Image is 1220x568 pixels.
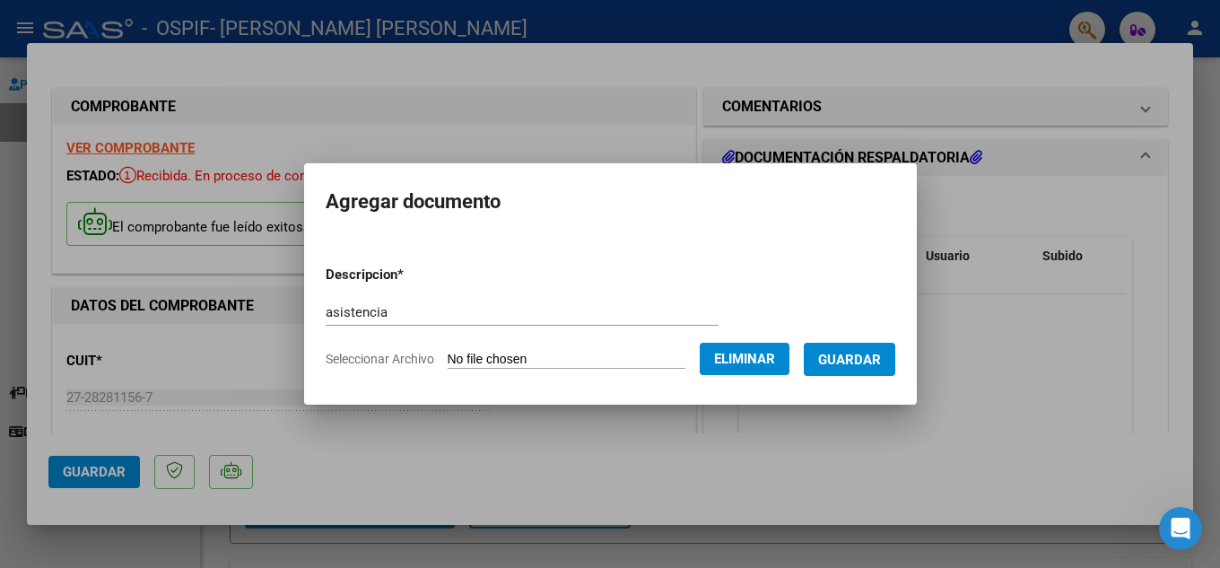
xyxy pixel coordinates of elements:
span: Guardar [818,352,881,368]
button: Guardar [804,343,895,376]
p: Descripcion [326,265,497,285]
span: Seleccionar Archivo [326,352,434,366]
span: Eliminar [714,351,775,367]
button: Eliminar [700,343,789,375]
h2: Agregar documento [326,185,895,219]
iframe: Intercom live chat [1159,507,1202,550]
